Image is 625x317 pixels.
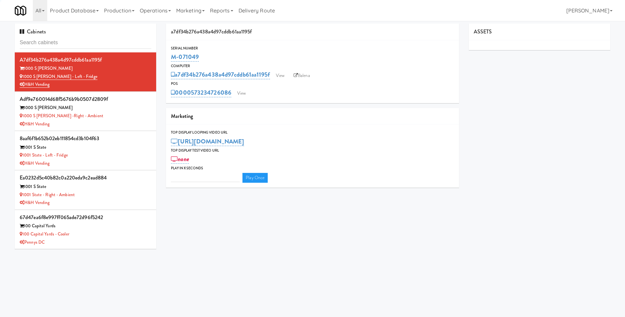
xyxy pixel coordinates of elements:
a: View [234,88,249,98]
a: 0000573234726086 [171,88,231,97]
li: 8aaf6f1b652b02eb111854cd3b104f631001 S State 1001 State - Left - FridgeH&H Vending [15,131,156,170]
a: H&H Vending [20,160,50,166]
div: 67d47ea6f8e997ff065ade72d96f5242 [20,213,151,222]
a: M-071049 [171,52,199,62]
div: 1001 S State [20,143,151,152]
div: Play in X seconds [171,165,454,172]
div: 1001 S State [20,183,151,191]
div: Computer [171,63,454,69]
div: 100 Capital Yards [20,222,151,230]
a: Play Once [242,173,268,183]
a: H&H Vending [20,121,50,127]
span: Marketing [171,112,193,120]
div: 1000 S [PERSON_NAME] [20,104,151,112]
div: POS [171,81,454,87]
a: 1001 State - Left - Fridge [20,152,68,158]
div: a7df34b276a438a4d97cddb61aa1195f [166,24,459,40]
a: none [171,155,189,164]
div: Top Display Looping Video Url [171,129,454,136]
a: 1001 State - Right - Ambient [20,192,75,198]
span: ASSETS [474,28,492,35]
div: adf9e760014d68f5676b9b0507d2809f [20,94,151,104]
a: View [273,71,288,81]
div: Top Display Test Video Url [171,147,454,154]
a: Pennys DC [20,239,45,245]
li: 67d47ea6f8e997ff065ade72d96f5242100 Capital Yards 100 Capital Yards - CoolerPennys DC [15,210,156,249]
a: Balena [290,71,313,81]
li: ea0232d5c40b82c0a220eda9c2ead8841001 S State 1001 State - Right - AmbientH&H Vending [15,170,156,210]
input: Search cabinets [20,37,151,49]
div: a7df34b276a438a4d97cddb61aa1195f [20,55,151,65]
a: 100 Capital Yards - Cooler [20,231,69,237]
img: Micromart [15,5,26,16]
li: adf9e760014d68f5676b9b0507d2809f1000 S [PERSON_NAME] 1000 S [PERSON_NAME] -Right - AmbientH&H Ven... [15,92,156,131]
div: 1000 S [PERSON_NAME] [20,65,151,73]
a: H&H Vending [20,81,50,88]
a: 1000 S [PERSON_NAME] - Left - Fridge [20,73,97,80]
a: a7df34b276a438a4d97cddb61aa1195f [171,70,270,79]
div: Serial Number [171,45,454,52]
div: 8aaf6f1b652b02eb111854cd3b104f63 [20,134,151,143]
span: Cabinets [20,28,46,35]
li: a7df34b276a438a4d97cddb61aa1195f1000 S [PERSON_NAME] 1000 S [PERSON_NAME] - Left - FridgeH&H Vending [15,52,156,92]
div: ea0232d5c40b82c0a220eda9c2ead884 [20,173,151,183]
a: H&H Vending [20,199,50,206]
a: [URL][DOMAIN_NAME] [171,137,244,146]
a: 1000 S [PERSON_NAME] -Right - Ambient [20,113,103,119]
